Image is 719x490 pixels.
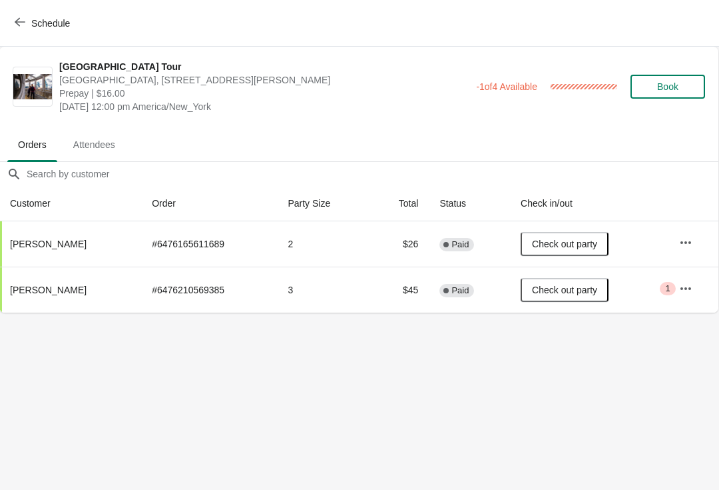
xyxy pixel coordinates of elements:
span: [PERSON_NAME] [10,239,87,249]
span: Paid [451,285,469,296]
span: Orders [7,133,57,157]
span: Book [657,81,678,92]
input: Search by customer [26,162,718,186]
span: [GEOGRAPHIC_DATA], [STREET_ADDRESS][PERSON_NAME] [59,73,469,87]
button: Check out party [521,278,608,302]
span: [DATE] 12:00 pm America/New_York [59,100,469,113]
th: Status [429,186,510,221]
img: City Hall Tower Tour [13,74,52,100]
td: $26 [369,221,429,267]
td: # 6476165611689 [141,221,277,267]
th: Order [141,186,277,221]
span: Attendees [63,133,126,157]
span: Check out party [532,239,597,249]
th: Party Size [277,186,369,221]
th: Check in/out [510,186,668,221]
span: Paid [451,239,469,250]
button: Check out party [521,232,608,256]
span: Schedule [31,18,70,29]
span: Prepay | $16.00 [59,87,469,100]
span: 1 [665,283,670,294]
td: 3 [277,267,369,313]
button: Schedule [7,11,81,35]
span: [GEOGRAPHIC_DATA] Tour [59,60,469,73]
span: Check out party [532,285,597,295]
th: Total [369,186,429,221]
button: Book [630,75,705,99]
td: # 6476210569385 [141,267,277,313]
td: 2 [277,221,369,267]
span: -1 of 4 Available [476,81,537,92]
span: [PERSON_NAME] [10,285,87,295]
td: $45 [369,267,429,313]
